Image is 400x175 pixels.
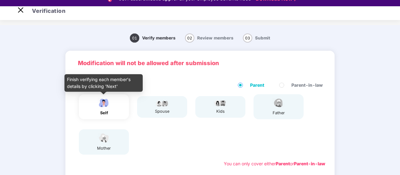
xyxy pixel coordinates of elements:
[142,35,176,40] span: Verify members
[243,33,252,43] span: 03
[224,160,325,167] div: You can only cover either or
[255,35,270,40] span: Submit
[96,110,112,116] div: self
[271,110,286,116] div: father
[130,33,139,43] span: 01
[197,35,233,40] span: Review members
[294,161,325,166] b: Parent-in-law
[271,97,286,108] img: svg+xml;base64,PHN2ZyBpZD0iRmF0aGVyX2ljb24iIHhtbG5zPSJodHRwOi8vd3d3LnczLm9yZy8yMDAwL3N2ZyIgeG1sbn...
[154,99,170,107] img: svg+xml;base64,PHN2ZyB4bWxucz0iaHR0cDovL3d3dy53My5vcmcvMjAwMC9zdmciIHdpZHRoPSI5Ny44OTciIGhlaWdodD...
[248,82,267,89] span: Parent
[185,33,194,43] span: 02
[96,132,112,143] img: svg+xml;base64,PHN2ZyB4bWxucz0iaHR0cDovL3d3dy53My5vcmcvMjAwMC9zdmciIHdpZHRoPSI1NCIgaGVpZ2h0PSIzOC...
[96,145,112,152] div: mother
[276,161,290,166] b: Parent
[96,97,112,108] img: svg+xml;base64,PHN2ZyBpZD0iRW1wbG95ZWVfbWFsZSIgeG1sbnM9Imh0dHA6Ly93d3cudzMub3JnLzIwMDAvc3ZnIiB3aW...
[78,59,322,68] p: Modification will not be allowed after submission
[213,99,228,107] img: svg+xml;base64,PHN2ZyB4bWxucz0iaHR0cDovL3d3dy53My5vcmcvMjAwMC9zdmciIHdpZHRoPSI3OS4wMzciIGhlaWdodD...
[213,108,228,115] div: kids
[154,108,170,115] div: spouse
[289,82,325,89] span: Parent-in-law
[64,74,143,92] div: Finish verifying each member's details by clicking 'Next'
